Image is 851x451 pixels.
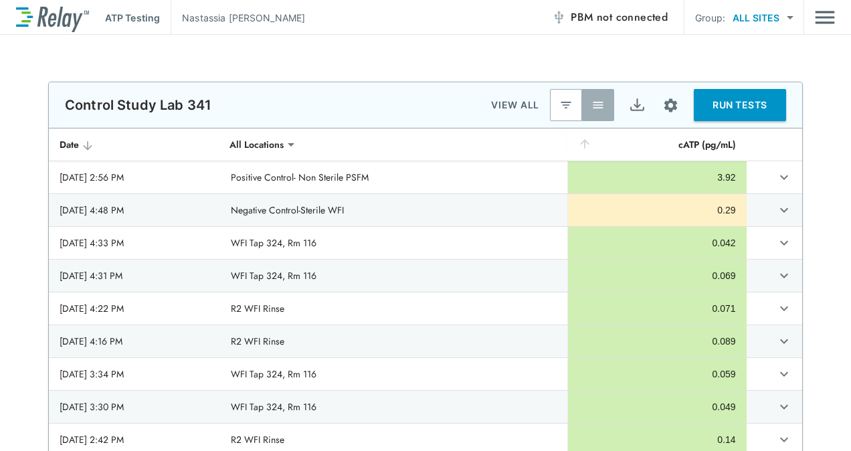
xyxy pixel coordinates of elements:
[773,297,795,320] button: expand row
[60,203,209,217] div: [DATE] 4:48 PM
[49,128,220,161] th: Date
[579,433,735,446] div: 0.14
[60,302,209,315] div: [DATE] 4:22 PM
[815,5,835,30] img: Drawer Icon
[579,203,735,217] div: 0.29
[16,3,89,32] img: LuminUltra Relay
[579,171,735,184] div: 3.92
[579,302,735,315] div: 0.071
[220,325,567,357] td: R2 WFI Rinse
[662,97,679,114] img: Settings Icon
[773,166,795,189] button: expand row
[579,400,735,414] div: 0.049
[773,232,795,254] button: expand row
[220,227,567,259] td: WFI Tap 324, Rm 116
[220,391,567,423] td: WFI Tap 324, Rm 116
[491,97,539,113] p: VIEW ALL
[579,335,735,348] div: 0.089
[815,5,835,30] button: Main menu
[653,88,688,123] button: Site setup
[559,98,573,112] img: Latest
[60,367,209,381] div: [DATE] 3:34 PM
[578,137,735,153] div: cATP (pg/mL)
[694,89,786,121] button: RUN TESTS
[60,400,209,414] div: [DATE] 3:30 PM
[60,335,209,348] div: [DATE] 4:16 PM
[220,260,567,292] td: WFI Tap 324, Rm 116
[808,411,838,441] iframe: Resource center
[773,264,795,287] button: expand row
[579,367,735,381] div: 0.059
[220,131,293,158] div: All Locations
[65,97,211,113] p: Control Study Lab 341
[60,433,209,446] div: [DATE] 2:42 PM
[220,292,567,325] td: R2 WFI Rinse
[220,194,567,226] td: Negative Control-Sterile WFI
[220,358,567,390] td: WFI Tap 324, Rm 116
[60,171,209,184] div: [DATE] 2:56 PM
[773,363,795,385] button: expand row
[579,269,735,282] div: 0.069
[547,4,673,31] button: PBM not connected
[182,11,305,25] p: Nastassia [PERSON_NAME]
[571,8,668,27] span: PBM
[60,269,209,282] div: [DATE] 4:31 PM
[579,236,735,250] div: 0.042
[220,161,567,193] td: Positive Control- Non Sterile PSFM
[621,89,653,121] button: Export
[773,395,795,418] button: expand row
[695,11,725,25] p: Group:
[597,9,668,25] span: not connected
[773,199,795,221] button: expand row
[105,11,160,25] p: ATP Testing
[773,330,795,353] button: expand row
[552,11,565,24] img: Offline Icon
[591,98,605,112] img: View All
[629,97,646,114] img: Export Icon
[773,428,795,451] button: expand row
[60,236,209,250] div: [DATE] 4:33 PM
